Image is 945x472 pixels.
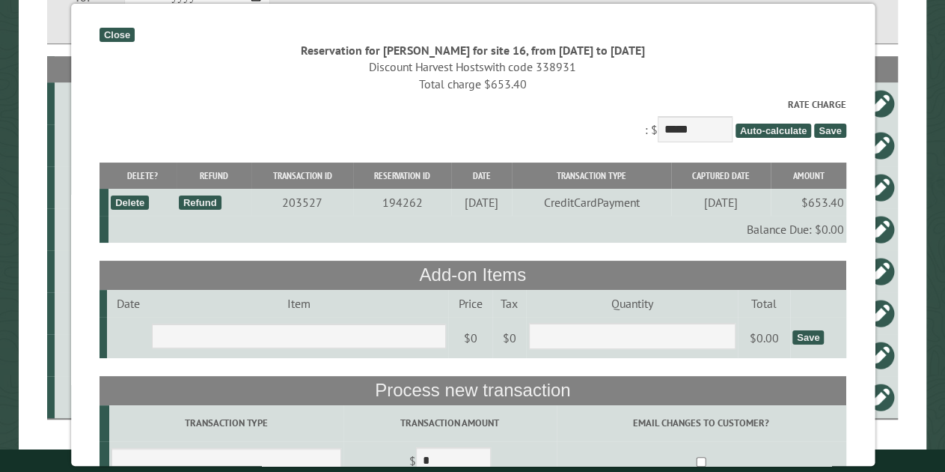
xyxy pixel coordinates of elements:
[735,124,811,138] span: Auto-calculate
[111,196,149,210] div: Delete
[100,58,846,92] div: Discount Harvest Hosts Total charge $653.40
[61,264,186,279] div: 13
[558,416,843,430] label: Email changes to customer?
[106,290,149,317] td: Date
[61,390,186,405] div: T5
[526,290,738,317] td: Quantity
[108,163,177,189] th: Delete?
[100,97,846,146] div: : $
[792,330,824,345] div: Save
[451,189,512,216] td: [DATE]
[61,222,186,237] div: 16
[448,290,492,317] td: Price
[61,138,186,153] div: Quartz Inn
[100,376,846,405] th: Process new transaction
[771,163,845,189] th: Amount
[108,216,846,243] td: Balance Due: $0.00
[353,163,451,189] th: Reservation ID
[61,348,186,363] div: 24
[353,189,451,216] td: 194262
[61,96,186,111] div: 15
[111,416,341,430] label: Transaction Type
[100,97,846,112] label: Rate Charge
[55,56,189,82] th: Site
[448,317,492,359] td: $0
[492,317,526,359] td: $0
[738,290,790,317] td: Total
[492,290,526,317] td: Tax
[484,59,576,74] span: with code 338931
[61,180,186,195] div: Tiny Cabin
[61,306,186,321] div: 12
[512,163,670,189] th: Transaction Type
[771,189,845,216] td: $653.40
[251,163,353,189] th: Transaction ID
[251,189,353,216] td: 203527
[100,28,135,42] div: Close
[670,189,771,216] td: [DATE]
[176,163,251,189] th: Refund
[670,163,771,189] th: Captured Date
[512,189,670,216] td: CreditCardPayment
[100,261,846,289] th: Add-on Items
[100,42,846,58] div: Reservation for [PERSON_NAME] for site 16, from [DATE] to [DATE]
[346,416,554,430] label: Transaction Amount
[814,124,845,138] span: Save
[738,317,790,359] td: $0.00
[179,196,221,210] div: Refund
[451,163,512,189] th: Date
[150,290,448,317] td: Item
